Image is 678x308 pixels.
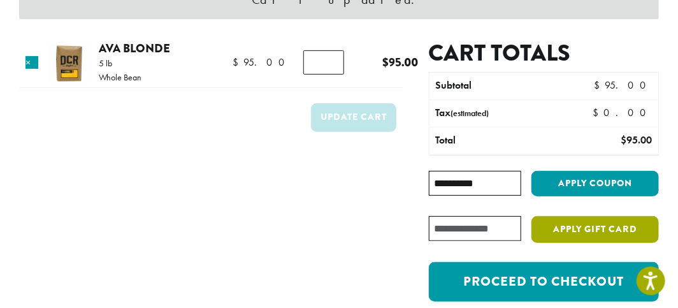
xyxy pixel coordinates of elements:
[382,54,418,71] bdi: 95.00
[621,133,652,147] bdi: 95.00
[25,56,38,69] a: Remove this item
[429,128,567,154] th: Total
[593,106,652,119] bdi: 0.00
[429,262,659,302] a: Proceed to checkout
[621,133,626,147] span: $
[311,103,397,132] button: Update cart
[429,73,567,99] th: Subtotal
[429,100,586,127] th: Tax
[48,43,89,84] img: Ava Blonde
[594,78,652,92] bdi: 95.00
[593,106,603,119] span: $
[233,55,243,69] span: $
[429,40,659,67] h2: Cart totals
[594,78,605,92] span: $
[303,50,344,75] input: Product quantity
[382,54,389,71] span: $
[531,216,659,243] button: Apply Gift Card
[99,73,141,82] p: Whole Bean
[451,108,489,119] small: (estimated)
[99,59,141,68] p: 5 lb
[99,40,170,57] a: Ava Blonde
[233,55,291,69] bdi: 95.00
[531,171,659,197] button: Apply coupon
